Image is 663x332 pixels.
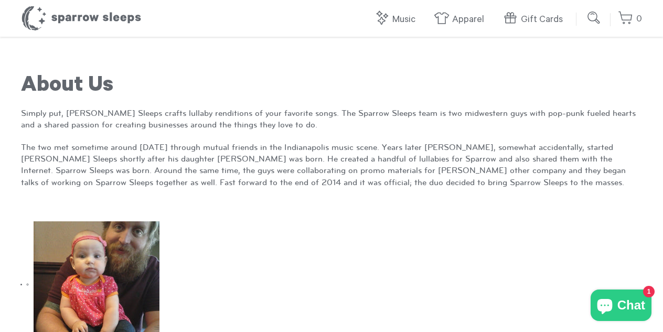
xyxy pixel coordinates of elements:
[374,8,421,31] a: Music
[21,142,642,189] p: The two met sometime around [DATE] through mutual friends in the Indianapolis music scene. Years ...
[21,74,642,100] h1: About Us
[587,290,655,324] inbox-online-store-chat: Shopify online store chat
[21,5,142,31] h1: Sparrow Sleeps
[584,7,605,28] input: Submit
[21,108,642,131] p: Simply put, [PERSON_NAME] Sleeps crafts lullaby renditions of your favorite songs. The Sparrow Sl...
[502,8,568,31] a: Gift Cards
[618,8,642,30] a: 0
[434,8,489,31] a: Apparel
